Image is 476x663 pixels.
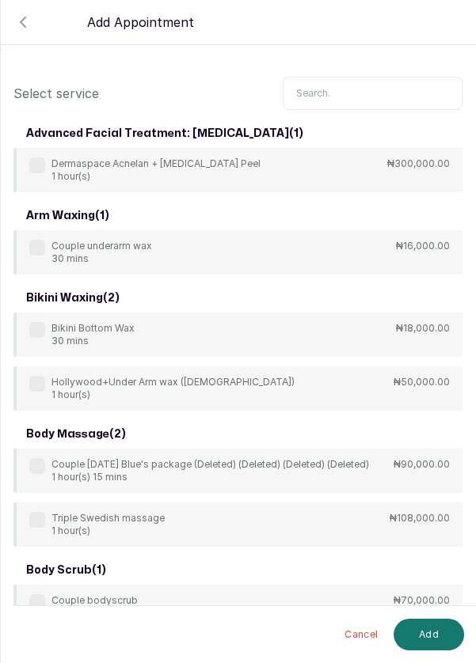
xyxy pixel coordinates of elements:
p: ₦108,000.00 [390,512,450,525]
p: ₦18,000.00 [396,322,450,335]
p: 1 hour(s) [51,170,261,183]
button: Cancel [335,619,387,650]
input: Search. [283,77,463,110]
p: 30 mins [51,335,135,347]
h3: body massage ( 2 ) [26,426,126,442]
h3: arm waxing ( 1 ) [26,208,109,224]
p: Select service [13,84,99,103]
p: Couple [DATE] Blue's package (Deleted) (Deleted) (Deleted) (Deleted) [51,458,369,471]
p: 1 hour(s) [51,388,295,401]
h3: body scrub ( 1 ) [26,563,106,578]
p: 1 hour(s) 15 mins [51,471,369,483]
p: ₦16,000.00 [396,240,450,252]
button: Add [394,619,464,650]
h3: advanced facial treatment: [MEDICAL_DATA] ( 1 ) [26,126,303,142]
p: Add Appointment [87,13,194,32]
p: ₦50,000.00 [394,376,450,388]
p: Couple bodyscrub [51,594,138,607]
p: Dermaspace Acnelan + [MEDICAL_DATA] Peel [51,157,261,170]
p: 1 hour(s) [51,525,165,537]
p: 30 mins [51,252,152,265]
p: Triple Swedish massage [51,512,165,525]
p: Couple underarm wax [51,240,152,252]
p: ₦90,000.00 [394,458,450,471]
p: ₦70,000.00 [394,594,450,607]
p: Bikini Bottom Wax [51,322,135,335]
h3: bikini waxing ( 2 ) [26,290,120,306]
p: Hollywood+Under Arm wax ([DEMOGRAPHIC_DATA]) [51,376,295,388]
p: ₦300,000.00 [387,157,450,170]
